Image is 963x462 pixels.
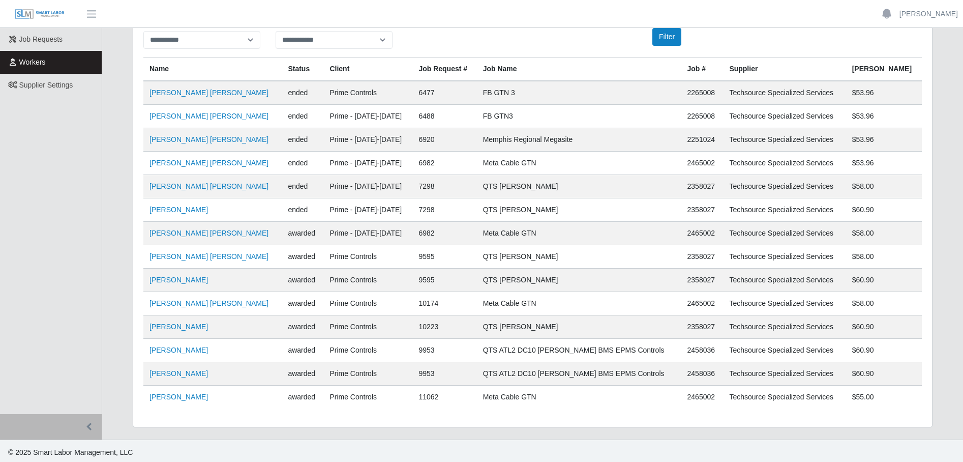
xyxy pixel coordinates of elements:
td: Techsource Specialized Services [723,152,846,175]
span: Job Requests [19,35,63,43]
td: Prime Controls [323,315,412,339]
a: [PERSON_NAME] [PERSON_NAME] [149,299,268,307]
td: awarded [282,339,323,362]
td: Techsource Specialized Services [723,105,846,128]
td: 2458036 [681,362,724,386]
td: awarded [282,269,323,292]
td: QTS ATL2 DC10 [PERSON_NAME] BMS EPMS Controls [477,339,681,362]
td: 2358027 [681,245,724,269]
th: Supplier [723,57,846,81]
td: 2265008 [681,105,724,128]
td: Techsource Specialized Services [723,198,846,222]
td: Prime - [DATE]-[DATE] [323,175,412,198]
td: Meta Cable GTN [477,386,681,409]
td: Prime Controls [323,81,412,105]
td: $60.90 [846,269,922,292]
td: $55.00 [846,386,922,409]
td: awarded [282,245,323,269]
td: 7298 [412,198,476,222]
td: awarded [282,362,323,386]
a: [PERSON_NAME] [149,369,208,378]
td: 7298 [412,175,476,198]
button: Filter [652,28,681,46]
td: awarded [282,222,323,245]
td: QTS [PERSON_NAME] [477,175,681,198]
td: ended [282,81,323,105]
td: FB GTN 3 [477,81,681,105]
td: QTS [PERSON_NAME] [477,269,681,292]
td: Prime - [DATE]-[DATE] [323,222,412,245]
td: Techsource Specialized Services [723,128,846,152]
a: [PERSON_NAME] [PERSON_NAME] [149,252,268,261]
td: ended [282,175,323,198]
td: 2265008 [681,81,724,105]
a: [PERSON_NAME] [149,276,208,284]
a: [PERSON_NAME] [149,346,208,354]
td: Meta Cable GTN [477,222,681,245]
td: ended [282,105,323,128]
td: FB GTN3 [477,105,681,128]
td: awarded [282,292,323,315]
td: 11062 [412,386,476,409]
td: 2465002 [681,222,724,245]
td: Prime Controls [323,362,412,386]
td: ended [282,152,323,175]
td: $58.00 [846,292,922,315]
td: 6982 [412,152,476,175]
a: [PERSON_NAME] [PERSON_NAME] [149,159,268,167]
td: Prime Controls [323,245,412,269]
td: Techsource Specialized Services [723,245,846,269]
td: QTS [PERSON_NAME] [477,198,681,222]
td: 2358027 [681,175,724,198]
td: $58.00 [846,222,922,245]
td: $53.96 [846,81,922,105]
a: [PERSON_NAME] [899,9,958,19]
td: 9595 [412,269,476,292]
td: 10174 [412,292,476,315]
td: Techsource Specialized Services [723,362,846,386]
td: $60.90 [846,339,922,362]
td: 9953 [412,362,476,386]
td: 2465002 [681,292,724,315]
td: 2465002 [681,386,724,409]
a: [PERSON_NAME] [PERSON_NAME] [149,229,268,237]
td: $60.90 [846,198,922,222]
td: $58.00 [846,175,922,198]
span: Workers [19,58,46,66]
td: QTS [PERSON_NAME] [477,245,681,269]
td: awarded [282,386,323,409]
td: awarded [282,315,323,339]
th: Job Name [477,57,681,81]
td: Techsource Specialized Services [723,386,846,409]
th: Status [282,57,323,81]
td: $58.00 [846,245,922,269]
td: Techsource Specialized Services [723,175,846,198]
td: Meta Cable GTN [477,292,681,315]
td: Techsource Specialized Services [723,339,846,362]
th: Job # [681,57,724,81]
td: Prime Controls [323,386,412,409]
td: Prime - [DATE]-[DATE] [323,105,412,128]
td: QTS [PERSON_NAME] [477,315,681,339]
a: [PERSON_NAME] [PERSON_NAME] [149,112,268,120]
td: Techsource Specialized Services [723,315,846,339]
td: 10223 [412,315,476,339]
span: © 2025 Smart Labor Management, LLC [8,448,133,456]
a: [PERSON_NAME] [149,323,208,331]
td: Techsource Specialized Services [723,81,846,105]
a: [PERSON_NAME] [149,393,208,401]
td: 6982 [412,222,476,245]
th: [PERSON_NAME] [846,57,922,81]
td: 2358027 [681,198,724,222]
td: 2358027 [681,315,724,339]
a: [PERSON_NAME] [PERSON_NAME] [149,182,268,190]
td: 6488 [412,105,476,128]
td: 6477 [412,81,476,105]
td: Meta Cable GTN [477,152,681,175]
td: $53.96 [846,128,922,152]
td: ended [282,128,323,152]
span: Supplier Settings [19,81,73,89]
th: Client [323,57,412,81]
a: [PERSON_NAME] [PERSON_NAME] [149,135,268,143]
td: $53.96 [846,105,922,128]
